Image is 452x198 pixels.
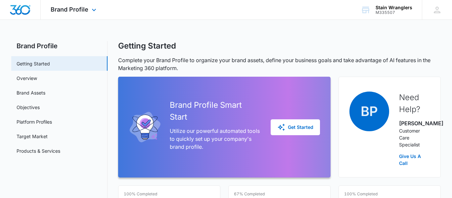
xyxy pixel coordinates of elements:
[376,10,412,15] div: account id
[17,104,40,111] a: Objectives
[17,118,52,125] a: Platform Profiles
[17,75,37,82] a: Overview
[399,127,430,148] p: Customer Care Specialist
[118,41,176,51] h1: Getting Started
[271,119,320,135] button: Get Started
[118,56,441,72] p: Complete your Brand Profile to organize your brand assets, define your business goals and take ad...
[17,147,60,154] a: Products & Services
[399,92,430,115] h2: Need Help?
[170,99,260,123] h2: Brand Profile Smart Start
[17,89,45,96] a: Brand Assets
[124,191,157,197] p: 100% Completed
[234,191,265,197] p: 67% Completed
[399,119,430,127] p: [PERSON_NAME]
[344,191,378,197] p: 100% Completed
[376,5,412,10] div: account name
[51,6,88,13] span: Brand Profile
[17,60,50,67] a: Getting Started
[170,127,260,151] p: Utilize our powerful automated tools to quickly set up your company's brand profile.
[349,92,389,131] span: BP
[399,153,430,167] a: Give Us A Call
[17,133,48,140] a: Target Market
[277,123,313,131] div: Get Started
[11,41,108,51] h2: Brand Profile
